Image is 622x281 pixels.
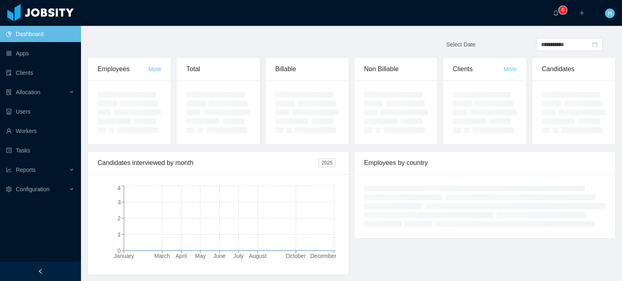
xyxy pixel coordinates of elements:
[364,152,605,174] div: Employees by country
[16,89,40,95] span: Allocation
[6,65,75,81] a: icon: auditClients
[6,167,12,173] i: icon: line-chart
[6,45,75,61] a: icon: appstoreApps
[117,199,121,205] tspan: 3
[286,253,306,259] tspan: October
[318,158,336,167] span: 2025
[117,231,121,238] tspan: 1
[446,41,475,48] span: Select Date
[310,253,337,259] tspan: December
[114,253,134,259] tspan: January
[553,10,559,16] i: icon: bell
[364,58,428,80] div: Non Billable
[275,58,339,80] div: Billable
[148,66,161,72] a: More
[98,58,148,80] div: Employees
[542,58,605,80] div: Candidates
[117,215,121,222] tspan: 2
[117,247,121,254] tspan: 0
[176,253,187,259] tspan: April
[98,152,318,174] div: Candidates interviewed by month
[195,253,206,259] tspan: May
[592,42,598,47] i: icon: calendar
[213,253,226,259] tspan: June
[608,8,612,18] span: H
[154,253,170,259] tspan: March
[16,167,36,173] span: Reports
[6,123,75,139] a: icon: userWorkers
[559,6,567,14] sup: 0
[117,185,121,191] tspan: 4
[6,89,12,95] i: icon: solution
[504,66,517,72] a: More
[234,253,244,259] tspan: July
[6,104,75,120] a: icon: robotUsers
[16,186,49,192] span: Configuration
[453,58,503,80] div: Clients
[6,142,75,158] a: icon: profileTasks
[186,58,250,80] div: Total
[249,253,266,259] tspan: August
[579,10,585,16] i: icon: plus
[6,186,12,192] i: icon: setting
[6,26,75,42] a: icon: pie-chartDashboard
